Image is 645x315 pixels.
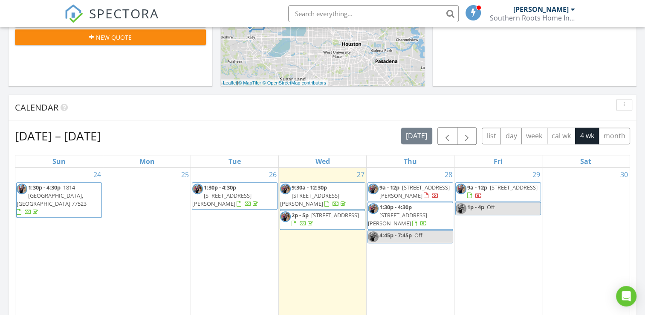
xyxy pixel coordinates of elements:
a: 2p - 5p [STREET_ADDRESS] [292,211,359,227]
span: [STREET_ADDRESS] [490,184,538,191]
span: [STREET_ADDRESS][PERSON_NAME] [379,184,450,199]
a: Go to August 24, 2025 [92,168,103,181]
div: Southern Roots Home Inspections [490,14,575,22]
a: Leaflet [223,80,237,85]
span: 1814 [GEOGRAPHIC_DATA], [GEOGRAPHIC_DATA] 77523 [17,184,87,207]
a: Saturday [578,155,593,167]
button: week [521,128,547,144]
button: [DATE] [401,128,432,144]
span: 9a - 12p [467,184,487,191]
button: day [500,128,522,144]
button: 4 wk [575,128,599,144]
button: Next [457,127,477,145]
img: img_6530.jpg [368,203,379,214]
a: 9:30a - 12:30p [STREET_ADDRESS][PERSON_NAME] [280,182,365,210]
a: 9a - 12p [STREET_ADDRESS][PERSON_NAME] [367,182,453,201]
span: [STREET_ADDRESS] [311,211,359,219]
a: 1:30p - 4:30p [STREET_ADDRESS][PERSON_NAME] [192,184,260,207]
a: SPECTORA [64,12,159,29]
a: 1:30p - 4:30p 1814 [GEOGRAPHIC_DATA], [GEOGRAPHIC_DATA] 77523 [17,184,87,216]
input: Search everything... [288,5,459,22]
span: 4:45p - 7:45p [379,231,412,239]
span: [STREET_ADDRESS][PERSON_NAME] [368,211,427,227]
button: month [599,128,630,144]
img: img_6530.jpg [368,231,379,242]
a: Go to August 27, 2025 [355,168,366,181]
img: img_6530.jpg [456,203,466,214]
span: 2p - 5p [292,211,309,219]
a: Go to August 30, 2025 [619,168,630,181]
button: Previous [437,127,457,145]
span: SPECTORA [89,4,159,22]
a: Friday [492,155,504,167]
span: [STREET_ADDRESS][PERSON_NAME] [280,192,339,207]
button: cal wk [547,128,576,144]
a: Wednesday [313,155,331,167]
a: Monday [138,155,156,167]
span: 9a - 12p [379,184,399,191]
img: The Best Home Inspection Software - Spectora [64,4,83,23]
div: Open Intercom Messenger [616,286,636,306]
a: 9a - 12p [STREET_ADDRESS] [455,182,541,201]
img: img_6530.jpg [456,184,466,194]
span: New Quote [96,33,132,42]
a: Sunday [51,155,67,167]
img: img_6530.jpg [17,184,27,194]
a: Go to August 29, 2025 [531,168,542,181]
h2: [DATE] – [DATE] [15,127,101,144]
span: 1:30p - 4:30p [379,203,412,211]
div: [PERSON_NAME] [513,5,569,14]
span: 9:30a - 12:30p [292,184,327,191]
img: img_6530.jpg [368,184,379,194]
a: 1:30p - 4:30p [STREET_ADDRESS][PERSON_NAME] [367,202,453,230]
span: Off [414,231,422,239]
span: Off [487,203,495,211]
a: Thursday [402,155,419,167]
a: © OpenStreetMap contributors [263,80,326,85]
a: 9a - 12p [STREET_ADDRESS] [467,184,538,199]
img: img_6530.jpg [192,184,203,194]
img: img_6530.jpg [280,211,291,222]
span: 1:30p - 4:30p [204,184,236,191]
a: 9:30a - 12:30p [STREET_ADDRESS][PERSON_NAME] [280,184,347,207]
a: 2p - 5p [STREET_ADDRESS] [280,210,365,229]
a: 1:30p - 4:30p [STREET_ADDRESS][PERSON_NAME] [368,203,427,227]
span: Calendar [15,102,58,113]
button: list [482,128,501,144]
a: 1:30p - 4:30p 1814 [GEOGRAPHIC_DATA], [GEOGRAPHIC_DATA] 77523 [16,182,102,218]
a: Go to August 26, 2025 [267,168,278,181]
div: | [221,79,328,87]
a: © MapTiler [238,80,261,85]
span: 1p - 4p [467,203,484,211]
a: Go to August 28, 2025 [443,168,454,181]
span: [STREET_ADDRESS][PERSON_NAME] [192,192,252,207]
img: img_6530.jpg [280,184,291,194]
button: New Quote [15,29,206,45]
a: 1:30p - 4:30p [STREET_ADDRESS][PERSON_NAME] [192,182,278,210]
a: Tuesday [227,155,243,167]
a: 9a - 12p [STREET_ADDRESS][PERSON_NAME] [379,184,450,199]
span: 1:30p - 4:30p [28,184,61,191]
a: Go to August 25, 2025 [179,168,191,181]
